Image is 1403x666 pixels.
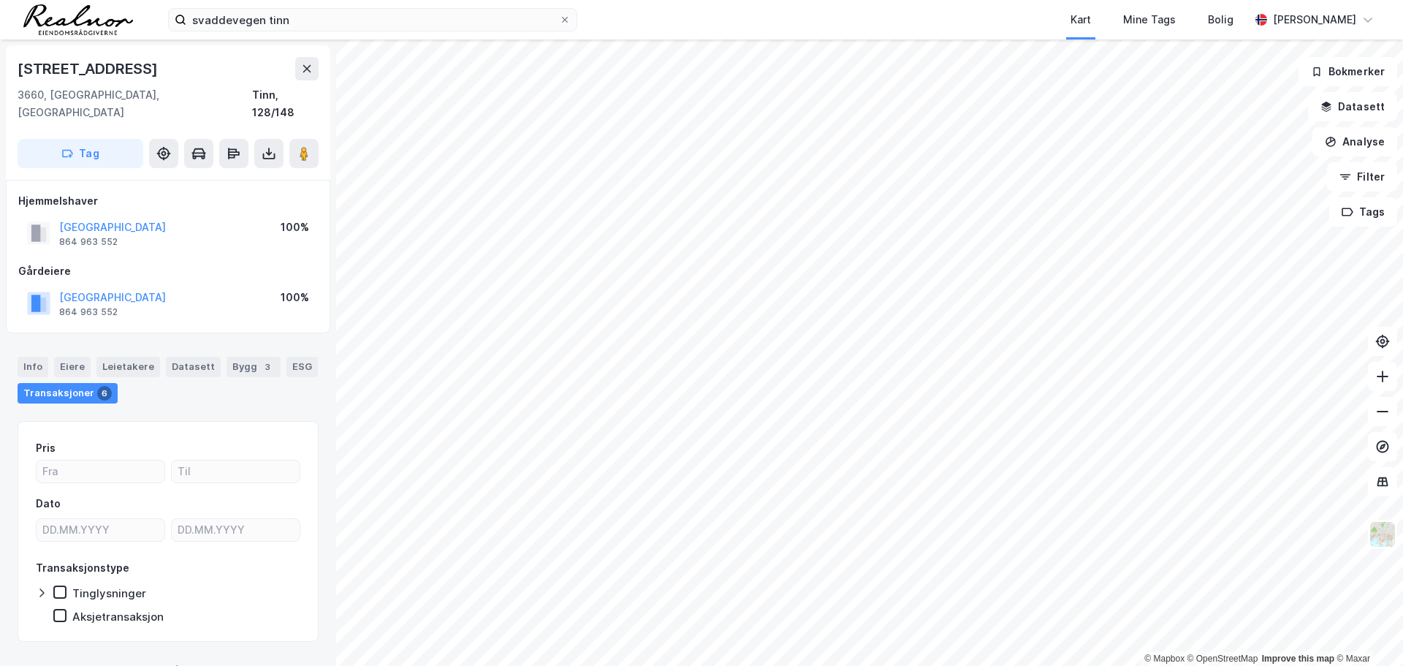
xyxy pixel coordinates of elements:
[18,262,318,280] div: Gårdeiere
[1329,197,1397,227] button: Tags
[18,192,318,210] div: Hjemmelshaver
[97,386,112,401] div: 6
[1308,92,1397,121] button: Datasett
[36,559,129,577] div: Transaksjonstype
[37,461,164,483] input: Fra
[18,139,143,168] button: Tag
[54,357,91,377] div: Eiere
[96,357,160,377] div: Leietakere
[72,586,146,600] div: Tinglysninger
[1123,11,1176,29] div: Mine Tags
[18,57,161,80] div: [STREET_ADDRESS]
[260,360,275,374] div: 3
[1327,162,1397,192] button: Filter
[18,383,118,404] div: Transaksjoner
[1144,654,1185,664] a: Mapbox
[252,86,319,121] div: Tinn, 128/148
[59,306,118,318] div: 864 963 552
[172,461,300,483] input: Til
[1208,11,1233,29] div: Bolig
[18,357,48,377] div: Info
[281,219,309,236] div: 100%
[186,9,559,31] input: Søk på adresse, matrikkel, gårdeiere, leietakere eller personer
[37,519,164,541] input: DD.MM.YYYY
[286,357,318,377] div: ESG
[36,439,56,457] div: Pris
[72,610,164,624] div: Aksjetransaksjon
[23,4,133,35] img: realnor-logo.934646d98de889bb5806.png
[1369,521,1396,548] img: Z
[166,357,221,377] div: Datasett
[172,519,300,541] input: DD.MM.YYYY
[1299,57,1397,86] button: Bokmerker
[1071,11,1091,29] div: Kart
[1273,11,1356,29] div: [PERSON_NAME]
[1330,596,1403,666] iframe: Chat Widget
[1312,127,1397,156] button: Analyse
[1187,654,1258,664] a: OpenStreetMap
[1262,654,1334,664] a: Improve this map
[36,495,61,512] div: Dato
[281,289,309,306] div: 100%
[227,357,281,377] div: Bygg
[18,86,252,121] div: 3660, [GEOGRAPHIC_DATA], [GEOGRAPHIC_DATA]
[1330,596,1403,666] div: Kontrollprogram for chat
[59,236,118,248] div: 864 963 552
